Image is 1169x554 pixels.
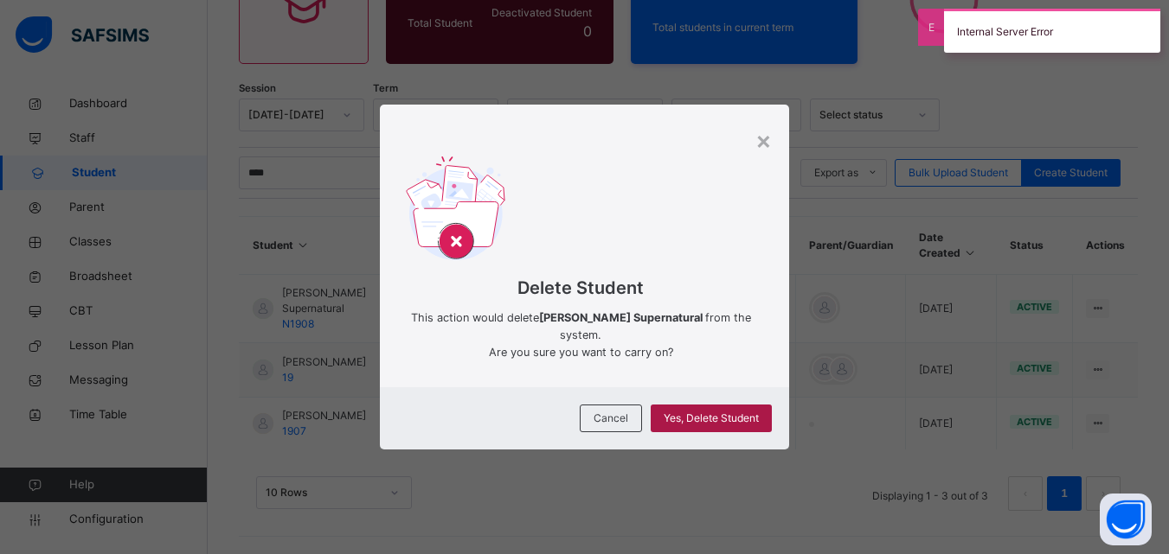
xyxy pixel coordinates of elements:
div: × [755,122,772,158]
span: Delete Student [406,275,755,301]
div: Internal Server Error [944,9,1160,53]
span: Yes, Delete Student [664,411,759,426]
strong: [PERSON_NAME] Supernatural [539,311,705,324]
img: delet-svg.b138e77a2260f71d828f879c6b9dcb76.svg [406,156,505,266]
span: Cancel [594,411,628,426]
button: Open asap [1100,494,1152,545]
span: This action would delete from the system. Are you sure you want to carry on? [406,309,755,361]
